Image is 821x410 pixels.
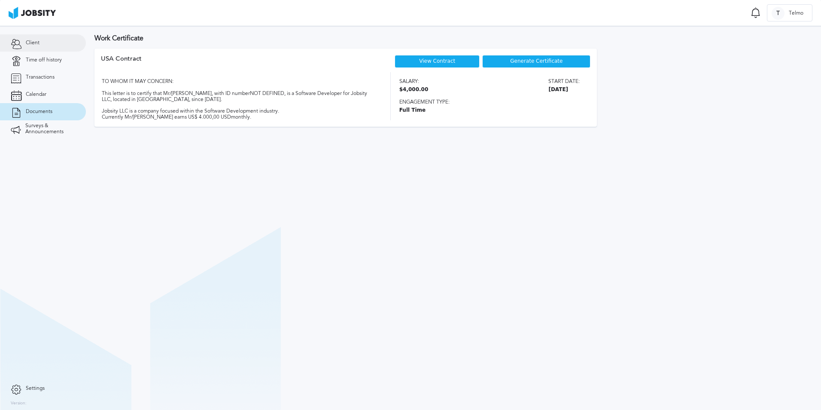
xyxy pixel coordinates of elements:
a: View Contract [419,58,455,64]
div: T [772,7,785,20]
span: Full Time [399,107,580,113]
span: Surveys & Announcements [25,123,75,135]
span: Time off history [26,57,62,63]
span: Generate Certificate [510,58,563,64]
span: [DATE] [548,87,580,93]
span: Transactions [26,74,55,80]
span: Settings [26,386,45,392]
h3: Work Certificate [94,34,812,42]
span: Engagement type: [399,99,580,105]
div: USA Contract [101,55,142,72]
button: TTelmo [767,4,812,21]
span: Client [26,40,40,46]
span: Salary: [399,79,429,85]
img: ab4bad089aa723f57921c736e9817d99.png [9,7,56,19]
span: $4,000.00 [399,87,429,93]
span: Documents [26,109,52,115]
label: Version: [11,401,27,406]
span: Start date: [548,79,580,85]
span: Calendar [26,92,46,98]
span: Telmo [785,10,808,16]
div: TO WHOM IT MAY CONCERN: This letter is to certify that Mr/[PERSON_NAME], with ID number NOT DEFIN... [101,72,375,120]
